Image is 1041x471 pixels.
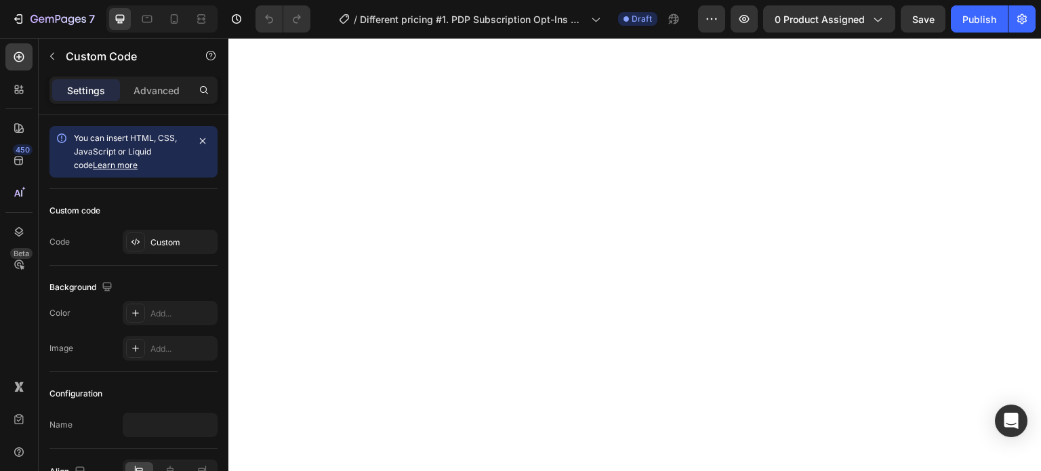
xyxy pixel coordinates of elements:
[134,83,180,98] p: Advanced
[49,236,70,248] div: Code
[951,5,1008,33] button: Publish
[354,12,357,26] span: /
[775,12,865,26] span: 0 product assigned
[49,388,102,400] div: Configuration
[360,12,586,26] span: Different pricing #1. PDP Subscription Opt-Ins Checkbox
[93,160,138,170] a: Learn more
[962,12,996,26] div: Publish
[901,5,945,33] button: Save
[763,5,895,33] button: 0 product assigned
[66,48,181,64] p: Custom Code
[49,205,100,217] div: Custom code
[228,38,1041,471] iframe: Design area
[49,279,115,297] div: Background
[10,248,33,259] div: Beta
[49,307,70,319] div: Color
[89,11,95,27] p: 7
[13,144,33,155] div: 450
[49,342,73,354] div: Image
[995,405,1027,437] div: Open Intercom Messenger
[150,308,214,320] div: Add...
[150,343,214,355] div: Add...
[49,419,73,431] div: Name
[5,5,101,33] button: 7
[256,5,310,33] div: Undo/Redo
[74,133,177,170] span: You can insert HTML, CSS, JavaScript or Liquid code
[150,237,214,249] div: Custom
[67,83,105,98] p: Settings
[632,13,652,25] span: Draft
[912,14,935,25] span: Save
